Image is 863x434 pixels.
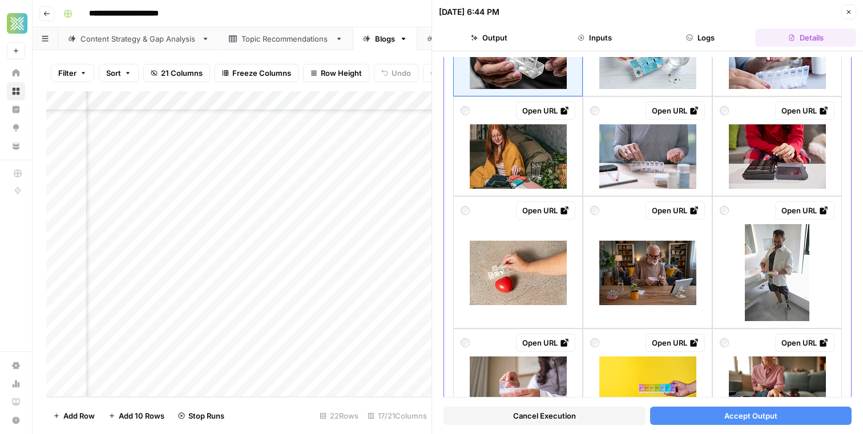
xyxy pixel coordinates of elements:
button: Filter [51,64,94,82]
img: woman-using-a-pill-organizer-to-simplify-her-medication-routine.jpg [470,124,567,189]
a: Home [7,64,25,82]
div: [DATE] 6:44 PM [439,6,499,18]
div: Open URL [781,105,828,116]
div: Topic Recommendations [241,33,330,44]
div: Content Strategy & Gap Analysis [80,33,197,44]
a: Open URL [775,201,834,220]
a: Open URL [646,201,705,220]
a: Blogs [353,27,417,50]
a: Your Data [7,137,25,155]
a: Insights [7,100,25,119]
span: 21 Columns [161,67,203,79]
a: Open URL [646,334,705,352]
img: closeup-image-of-a-woman-taking-pill-out-from-pills-box.jpg [470,356,567,421]
button: Accept Output [650,407,852,425]
div: 17/21 Columns [363,407,432,425]
div: 22 Rows [315,407,363,425]
img: senior-man-discussing-medication-during-online-medical-consultation.jpg [599,241,696,305]
a: Open URL [646,102,705,120]
a: Topic Recommendations [219,27,353,50]
a: Open URL [775,334,834,352]
a: Settings [7,356,25,375]
button: Add 10 Rows [102,407,171,425]
button: Details [755,29,856,47]
button: Cancel Execution [443,407,646,425]
img: pill-organizer-for-medication-schedule.jpg [470,25,567,89]
button: Add Row [46,407,102,425]
span: Filter [58,67,76,79]
span: Freeze Columns [232,67,291,79]
button: Help + Support [7,411,25,429]
button: 21 Columns [143,64,210,82]
a: Open URL [516,102,575,120]
span: Cancel Execution [513,410,576,421]
img: woman-looks-in-her-pillbox-for-her-medicine-for-daily-control.jpg [470,241,567,305]
button: Freeze Columns [215,64,299,82]
a: FAQs [417,27,480,50]
img: man-with-artificial-limb-standing-and-organizing-pills-in-box.jpg [745,224,809,321]
div: Open URL [522,105,569,116]
span: Undo [392,67,411,79]
span: Add Row [63,410,95,421]
a: Opportunities [7,119,25,137]
div: Open URL [652,105,699,116]
span: Row Height [321,67,362,79]
span: Stop Runs [188,410,224,421]
a: Open URL [516,334,575,352]
img: Xponent21 Logo [7,13,27,34]
span: Accept Output [724,410,777,421]
div: Open URL [522,337,569,348]
div: Open URL [652,205,699,216]
a: Content Strategy & Gap Analysis [58,27,219,50]
button: Row Height [303,64,369,82]
a: Open URL [775,102,834,120]
img: cropped-photo-of-young-woman-in-red-pajama-sitting-on-sofa-in-living-room-and-takes-medical.jpg [729,124,826,189]
a: Browse [7,82,25,100]
button: Output [439,29,540,47]
span: Sort [106,67,121,79]
button: Undo [374,64,418,82]
div: Open URL [652,337,699,348]
img: woman-holds-pills-taken-from-a-daily-pill-box.jpg [599,124,696,189]
a: Learning Hub [7,393,25,411]
div: Open URL [522,205,569,216]
button: Sort [99,64,139,82]
div: Open URL [781,337,828,348]
button: Logs [650,29,751,47]
img: close-up-view-of-a-woman-organizing-pills-in-a-plastic-pill-box-at-home-preparing-daily.jpg [729,25,826,89]
a: Usage [7,375,25,393]
img: 7-day-weekly-pill-organizer-male-hand-on-yellow-background-with-copy-space.jpg [599,356,696,421]
button: Stop Runs [171,407,231,425]
img: woman-putting-pill-into-weekly-organizer-at-wooden-white-table-top-view.jpg [599,25,696,89]
img: senior-woman-taking-medicine-at-home-holding-glass-of-water.jpg [729,356,826,421]
div: Open URL [781,205,828,216]
span: Add 10 Rows [119,410,164,421]
button: Workspace: Xponent21 [7,9,25,38]
div: Blogs [375,33,395,44]
a: Open URL [516,201,575,220]
button: Inputs [545,29,646,47]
